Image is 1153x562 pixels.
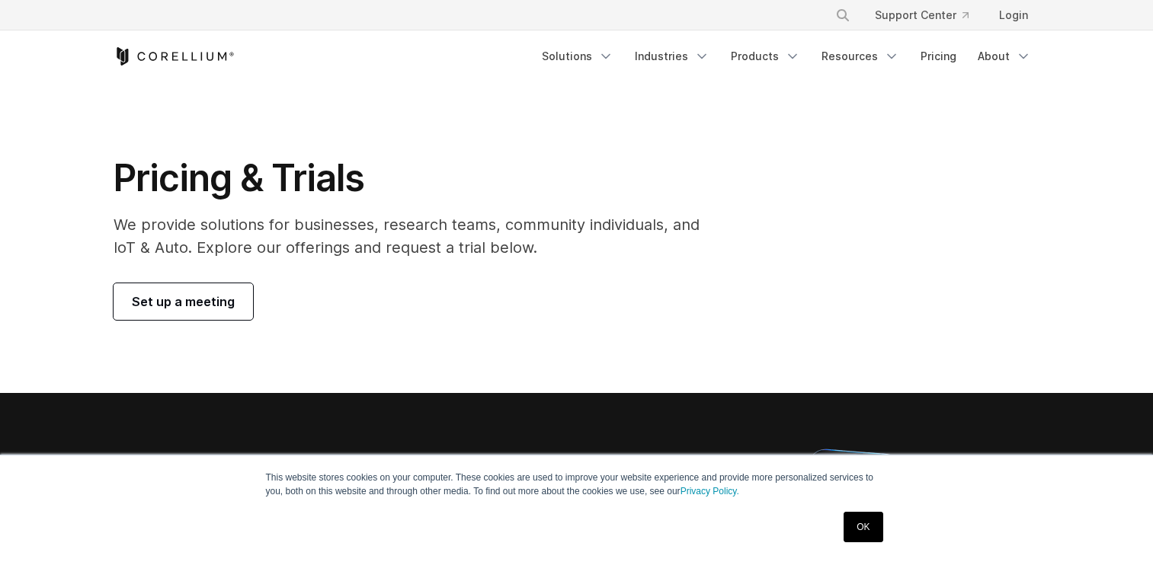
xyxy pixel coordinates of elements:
h1: Pricing & Trials [114,155,721,201]
a: Privacy Policy. [681,486,739,497]
a: Login [987,2,1040,29]
div: Navigation Menu [533,43,1040,70]
span: Set up a meeting [132,292,235,311]
a: Support Center [863,2,981,29]
p: This website stores cookies on your computer. These cookies are used to improve your website expe... [266,471,888,498]
a: Solutions [533,43,623,70]
a: Corellium Home [114,47,235,65]
p: We provide solutions for businesses, research teams, community individuals, and IoT & Auto. Explo... [114,213,721,259]
a: OK [844,512,882,542]
a: Pricing [911,43,966,70]
a: Resources [812,43,908,70]
button: Search [829,2,857,29]
a: Products [722,43,809,70]
a: About [969,43,1040,70]
div: Navigation Menu [817,2,1040,29]
a: Industries [626,43,719,70]
a: Set up a meeting [114,283,253,320]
